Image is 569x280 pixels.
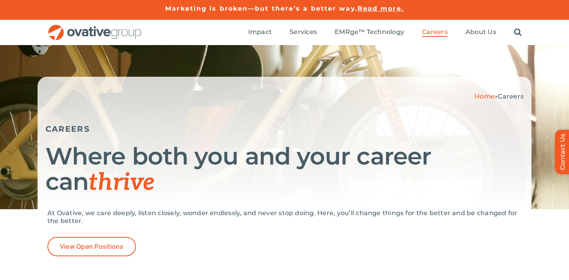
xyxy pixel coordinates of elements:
span: Careers [498,93,524,100]
a: View Open Positions [47,237,136,256]
h5: CAREERS [45,124,524,134]
span: View Open Positions [60,243,124,250]
span: Services [290,28,317,36]
span: » [475,93,524,100]
h1: Where both you and your career can [45,144,524,195]
a: About Us [465,28,496,37]
a: Home [475,93,495,100]
span: About Us [465,28,496,36]
nav: Menu [248,20,522,45]
a: Search [514,28,522,37]
a: Marketing is broken—but there’s a better way. [165,5,358,12]
a: Services [290,28,317,37]
a: Read more. [358,5,404,12]
p: At Ovative, we care deeply, listen closely, wonder endlessly, and never stop doing. Here, you’ll ... [47,209,522,225]
a: Careers [422,28,448,37]
a: Impact [248,28,272,37]
span: thrive [89,168,154,197]
span: Careers [422,28,448,36]
span: Impact [248,28,272,36]
span: EMRge™ Technology [335,28,404,36]
a: OG_Full_horizontal_RGB [47,24,142,31]
a: EMRge™ Technology [335,28,404,37]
